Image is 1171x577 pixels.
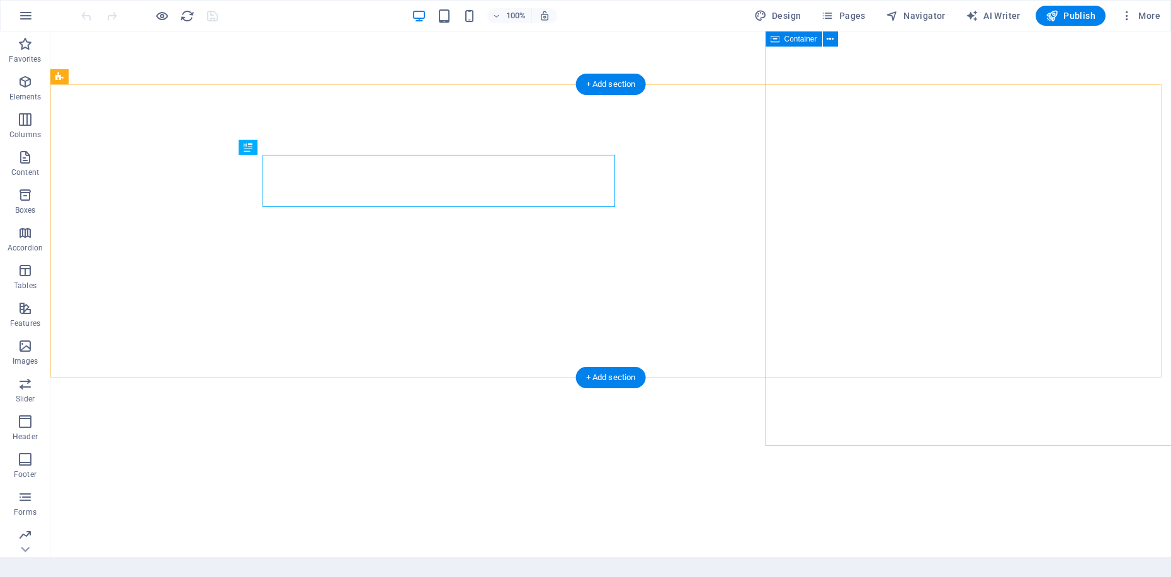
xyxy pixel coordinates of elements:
span: AI Writer [966,9,1021,22]
p: Columns [9,130,41,140]
button: Click here to leave preview mode and continue editing [154,8,169,23]
button: Publish [1036,6,1106,26]
button: AI Writer [961,6,1026,26]
button: Navigator [881,6,951,26]
p: Favorites [9,54,41,64]
p: Images [13,356,38,366]
button: Design [749,6,806,26]
span: Container [784,35,817,43]
p: Tables [14,281,37,291]
p: Header [13,432,38,442]
button: More [1116,6,1165,26]
div: Design (Ctrl+Alt+Y) [749,6,806,26]
p: Features [10,318,40,328]
span: Pages [821,9,865,22]
p: Footer [14,469,37,479]
button: reload [179,8,195,23]
i: Reload page [180,9,195,23]
button: 100% [487,8,532,23]
div: + Add section [576,367,646,388]
p: Forms [14,507,37,517]
p: Elements [9,92,42,102]
span: More [1121,9,1160,22]
span: Design [754,9,801,22]
p: Accordion [8,243,43,253]
p: Content [11,167,39,177]
p: Boxes [15,205,36,215]
span: Publish [1046,9,1095,22]
div: + Add section [576,74,646,95]
i: On resize automatically adjust zoom level to fit chosen device. [539,10,550,21]
span: Navigator [886,9,946,22]
h6: 100% [506,8,526,23]
p: Slider [16,394,35,404]
button: Pages [816,6,870,26]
